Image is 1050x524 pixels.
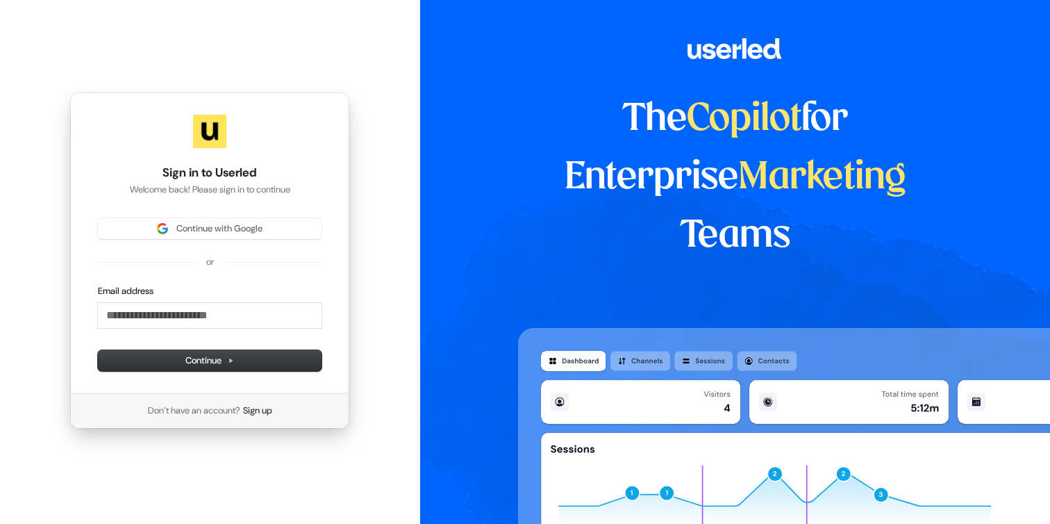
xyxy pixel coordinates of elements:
span: Continue [185,354,234,367]
p: Welcome back! Please sign in to continue [98,183,322,196]
button: Continue [98,350,322,371]
label: Email address [98,285,153,297]
span: Copilot [687,101,801,138]
a: Sign up [243,404,272,417]
span: Marketing [738,160,906,196]
button: Sign in with GoogleContinue with Google [98,218,322,239]
img: Sign in with Google [157,223,168,234]
span: Continue with Google [176,222,262,235]
span: Don’t have an account? [148,404,240,417]
h1: The for Enterprise Teams [518,90,952,265]
p: or [206,256,214,268]
img: Userled [193,115,226,148]
h1: Sign in to Userled [98,165,322,181]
